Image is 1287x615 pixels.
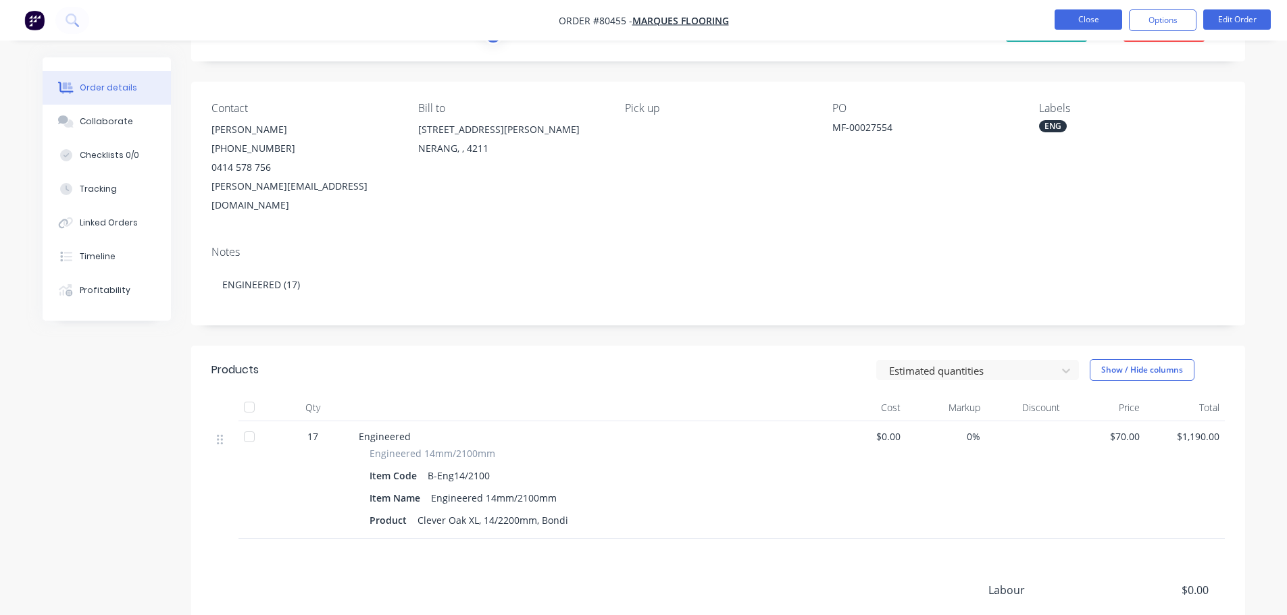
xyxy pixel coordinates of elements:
div: Contact [211,102,397,115]
button: Order details [43,71,171,105]
div: Notes [211,246,1225,259]
div: Markup [906,394,986,421]
button: Linked Orders [43,206,171,240]
img: Factory [24,10,45,30]
div: Bill to [418,102,603,115]
div: ENGINEERED (17) [211,264,1225,305]
div: Cost [826,394,906,421]
button: Edit Order [1203,9,1271,30]
button: Options [1129,9,1196,31]
div: Pick up [625,102,810,115]
div: Item Code [370,466,422,485]
div: NERANG, , 4211 [418,139,603,158]
button: Tracking [43,172,171,206]
button: Timeline [43,240,171,273]
div: [PERSON_NAME][PHONE_NUMBER]0414 578 756[PERSON_NAME][EMAIL_ADDRESS][DOMAIN_NAME] [211,120,397,215]
div: 0414 578 756 [211,158,397,177]
button: Close [1055,9,1122,30]
div: Profitability [80,284,130,296]
button: Collaborate [43,105,171,138]
div: [STREET_ADDRESS][PERSON_NAME]NERANG, , 4211 [418,120,603,163]
span: Order #80455 - [559,14,632,27]
button: Profitability [43,273,171,307]
a: Marques Flooring [632,14,729,27]
div: Item Name [370,488,426,508]
div: Checklists 0/0 [80,149,139,161]
div: Product [370,510,412,530]
div: Engineered 14mm/2100mm [426,488,562,508]
div: Tracking [80,183,117,195]
div: MF-00027554 [832,120,1001,139]
div: Timeline [80,250,116,263]
span: Labour [988,582,1109,598]
div: Discount [986,394,1065,421]
div: Linked Orders [80,217,138,229]
div: [PERSON_NAME] [211,120,397,139]
div: Collaborate [80,115,133,128]
span: 0% [911,429,980,444]
div: Labels [1039,102,1224,115]
div: Products [211,362,259,378]
div: [PHONE_NUMBER] [211,139,397,158]
span: 17 [307,429,318,444]
span: Engineered 14mm/2100mm [370,446,495,460]
span: Engineered [359,430,411,443]
span: $0.00 [832,429,901,444]
button: Show / Hide columns [1090,359,1194,381]
span: $70.00 [1071,429,1140,444]
span: $0.00 [1108,582,1208,598]
div: Total [1145,394,1225,421]
div: Qty [272,394,353,421]
div: Clever Oak XL, 14/2200mm, Bondi [412,510,574,530]
div: Price [1065,394,1145,421]
button: Checklists 0/0 [43,138,171,172]
div: [STREET_ADDRESS][PERSON_NAME] [418,120,603,139]
div: ENG [1039,120,1067,132]
div: [PERSON_NAME][EMAIL_ADDRESS][DOMAIN_NAME] [211,177,397,215]
div: PO [832,102,1017,115]
span: $1,190.00 [1151,429,1219,444]
div: Order details [80,82,137,94]
div: B-Eng14/2100 [422,466,495,485]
